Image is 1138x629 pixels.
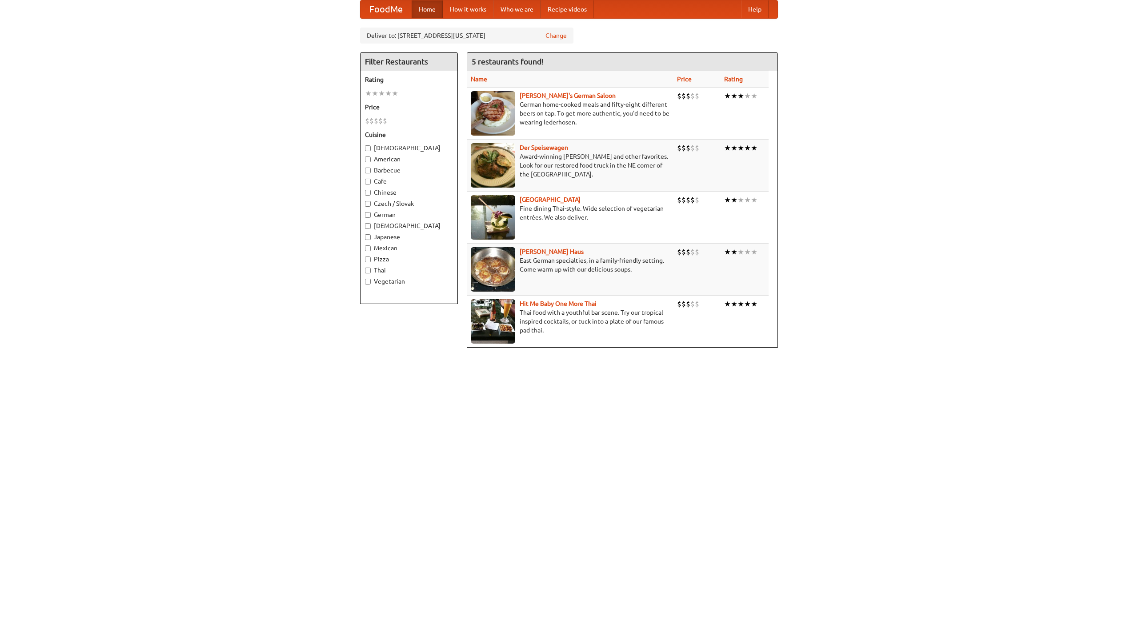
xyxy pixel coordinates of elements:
input: Chinese [365,190,371,196]
input: Pizza [365,256,371,262]
a: Price [677,76,692,83]
p: Award-winning [PERSON_NAME] and other favorites. Look for our restored food truck in the NE corne... [471,152,670,179]
label: [DEMOGRAPHIC_DATA] [365,144,453,152]
li: $ [369,116,374,126]
div: Deliver to: [STREET_ADDRESS][US_STATE] [360,28,573,44]
li: $ [695,143,699,153]
li: ★ [751,299,757,309]
li: $ [681,247,686,257]
li: ★ [737,195,744,205]
input: Japanese [365,234,371,240]
input: American [365,156,371,162]
li: ★ [731,299,737,309]
li: ★ [372,88,378,98]
li: ★ [365,88,372,98]
li: ★ [744,143,751,153]
label: American [365,155,453,164]
b: [PERSON_NAME]'s German Saloon [520,92,616,99]
li: ★ [731,143,737,153]
a: [GEOGRAPHIC_DATA] [520,196,581,203]
li: $ [690,195,695,205]
h5: Rating [365,75,453,84]
label: Thai [365,266,453,275]
li: ★ [724,247,731,257]
a: Who we are [493,0,541,18]
p: Fine dining Thai-style. Wide selection of vegetarian entrées. We also deliver. [471,204,670,222]
input: German [365,212,371,218]
li: ★ [724,143,731,153]
li: $ [383,116,387,126]
a: Change [545,31,567,40]
label: Cafe [365,177,453,186]
li: ★ [724,195,731,205]
li: ★ [737,143,744,153]
label: German [365,210,453,219]
img: satay.jpg [471,195,515,240]
h5: Cuisine [365,130,453,139]
li: $ [686,91,690,101]
a: FoodMe [361,0,412,18]
li: ★ [724,91,731,101]
li: $ [690,299,695,309]
li: $ [695,299,699,309]
li: ★ [751,195,757,205]
li: $ [690,143,695,153]
input: Barbecue [365,168,371,173]
li: ★ [744,91,751,101]
li: ★ [392,88,398,98]
li: $ [686,299,690,309]
li: $ [695,195,699,205]
li: $ [690,91,695,101]
label: Czech / Slovak [365,199,453,208]
a: [PERSON_NAME] Haus [520,248,584,255]
li: $ [374,116,378,126]
li: $ [677,299,681,309]
li: $ [677,143,681,153]
input: Cafe [365,179,371,184]
li: ★ [731,195,737,205]
li: $ [681,91,686,101]
a: Name [471,76,487,83]
img: kohlhaus.jpg [471,247,515,292]
li: ★ [737,91,744,101]
li: $ [686,143,690,153]
li: $ [695,247,699,257]
a: How it works [443,0,493,18]
li: $ [378,116,383,126]
li: ★ [731,91,737,101]
li: ★ [724,299,731,309]
label: Pizza [365,255,453,264]
li: $ [365,116,369,126]
li: $ [677,195,681,205]
li: ★ [744,195,751,205]
p: German home-cooked meals and fifty-eight different beers on tap. To get more authentic, you'd nee... [471,100,670,127]
label: Japanese [365,232,453,241]
li: ★ [751,91,757,101]
a: Hit Me Baby One More Thai [520,300,597,307]
label: Barbecue [365,166,453,175]
a: Home [412,0,443,18]
b: Der Speisewagen [520,144,568,151]
h4: Filter Restaurants [361,53,457,71]
img: babythai.jpg [471,299,515,344]
li: ★ [751,143,757,153]
li: $ [686,247,690,257]
p: East German specialties, in a family-friendly setting. Come warm up with our delicious soups. [471,256,670,274]
input: [DEMOGRAPHIC_DATA] [365,223,371,229]
p: Thai food with a youthful bar scene. Try our tropical inspired cocktails, or tuck into a plate of... [471,308,670,335]
li: $ [686,195,690,205]
li: ★ [385,88,392,98]
label: [DEMOGRAPHIC_DATA] [365,221,453,230]
input: Czech / Slovak [365,201,371,207]
input: Vegetarian [365,279,371,284]
li: ★ [731,247,737,257]
li: ★ [751,247,757,257]
li: $ [690,247,695,257]
li: $ [677,247,681,257]
label: Mexican [365,244,453,252]
li: $ [677,91,681,101]
input: Thai [365,268,371,273]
